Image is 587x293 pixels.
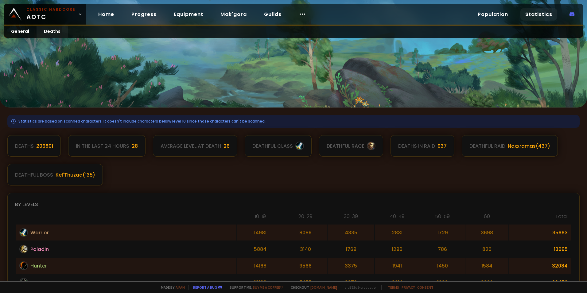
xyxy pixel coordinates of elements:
td: 2831 [375,225,420,240]
td: 1941 [375,258,420,274]
td: 2014 [375,274,420,290]
div: 206801 [36,142,53,150]
td: 9566 [284,258,327,274]
span: AOTC [26,7,76,21]
span: Rogue [30,279,46,286]
a: Privacy [402,285,415,290]
span: Made by [157,285,185,290]
div: Deaths [15,142,34,150]
div: deathful raid [469,142,505,150]
div: deathful class [252,142,293,150]
a: Home [93,8,119,21]
td: 13695 [509,241,571,257]
a: Mak'gora [216,8,252,21]
td: 3698 [465,225,508,240]
td: 786 [420,241,465,257]
a: General [4,26,37,38]
td: 1729 [420,225,465,240]
td: 1769 [328,241,374,257]
div: By levels [15,201,572,208]
td: 8089 [284,225,327,240]
a: Population [473,8,513,21]
th: Total [509,213,571,224]
div: 937 [437,142,447,150]
th: 10-19 [237,213,284,224]
a: Equipment [169,8,208,21]
div: 28 [132,142,138,150]
a: [DOMAIN_NAME] [310,285,337,290]
td: 820 [465,241,508,257]
th: 30-39 [328,213,374,224]
a: Guilds [259,8,286,21]
span: Checkout [287,285,337,290]
td: 1622 [420,274,465,290]
th: 60 [465,213,508,224]
div: In the last 24 hours [76,142,129,150]
td: 3375 [328,258,374,274]
div: Deaths in raid [398,142,435,150]
td: 5455 [284,274,327,290]
div: Average level at death [161,142,221,150]
td: 1296 [375,241,420,257]
td: 1584 [465,258,508,274]
td: 26476 [509,274,571,290]
td: 35663 [509,225,571,240]
span: Paladin [30,245,49,253]
a: a fan [176,285,185,290]
div: Naxxramas ( 437 ) [508,142,550,150]
td: 4335 [328,225,374,240]
td: 14981 [237,225,284,240]
td: 2972 [328,274,374,290]
span: v. d752d5 - production [341,285,378,290]
a: Report a bug [193,285,217,290]
td: 1450 [420,258,465,274]
span: Warrior [30,229,49,236]
th: 40-49 [375,213,420,224]
td: 12133 [237,274,284,290]
a: Buy me a coffee [253,285,283,290]
div: deathful boss [15,171,53,179]
div: 26 [224,142,230,150]
a: Consent [417,285,433,290]
div: Kel'Thuzad ( 135 ) [56,171,95,179]
a: Classic HardcoreAOTC [4,4,86,25]
td: 5884 [237,241,284,257]
span: Hunter [30,262,47,270]
span: Support me, [226,285,283,290]
th: 20-29 [284,213,327,224]
a: Terms [388,285,399,290]
td: 14168 [237,258,284,274]
small: Classic Hardcore [26,7,76,12]
div: Statistics are based on scanned characters. It doesn't include characters bellow level 10 since t... [7,115,580,128]
a: Statistics [520,8,557,21]
td: 3140 [284,241,327,257]
a: Deaths [37,26,68,38]
td: 32084 [509,258,571,274]
td: 2280 [465,274,508,290]
a: Progress [126,8,161,21]
th: 50-59 [420,213,465,224]
div: deathful race [327,142,364,150]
